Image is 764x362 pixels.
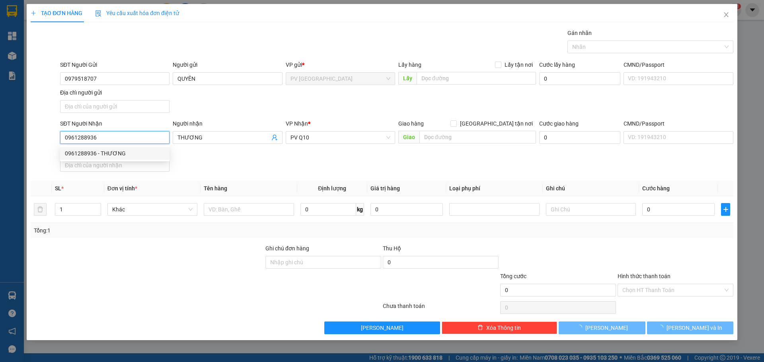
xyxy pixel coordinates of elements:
input: Ghi chú đơn hàng [265,256,381,269]
span: Giao hàng [398,120,424,127]
span: kg [356,203,364,216]
label: Gán nhãn [567,30,592,36]
span: VP Nhận [286,120,308,127]
span: [PERSON_NAME] và In [667,323,722,332]
span: Lấy hàng [398,62,421,68]
input: Địa chỉ của người nhận [60,159,170,172]
input: 0 [370,203,443,216]
img: icon [95,10,101,17]
span: [PERSON_NAME] [585,323,628,332]
span: Định lượng [318,185,346,192]
button: [PERSON_NAME] [559,321,645,334]
span: SL [55,185,61,192]
div: SĐT Người Nhận [60,119,170,128]
div: CMND/Passport [624,60,733,69]
input: Dọc đường [417,72,536,85]
div: 0961288936 - THƯƠNG [65,149,165,158]
label: Hình thức thanh toán [618,273,670,279]
span: Cước hàng [642,185,670,192]
span: Tên hàng [204,185,227,192]
span: Lấy tận nơi [501,60,536,69]
span: Xóa Thông tin [486,323,521,332]
span: Đơn vị tính [107,185,137,192]
button: delete [34,203,47,216]
div: Người gửi [173,60,282,69]
li: [STREET_ADDRESS][PERSON_NAME]. [GEOGRAPHIC_DATA], Tỉnh [GEOGRAPHIC_DATA] [74,19,333,29]
span: TẠO ĐƠN HÀNG [31,10,82,16]
th: Loại phụ phí [446,181,542,196]
span: plus [721,206,729,213]
span: PV Q10 [290,132,390,143]
span: Lấy [398,72,417,85]
span: [PERSON_NAME] [361,323,403,332]
div: CMND/Passport [624,119,733,128]
div: Địa chỉ người gửi [60,88,170,97]
span: Khác [112,203,193,215]
div: SĐT Người Gửi [60,60,170,69]
b: GỬI : PV [GEOGRAPHIC_DATA] [10,58,119,84]
button: deleteXóa Thông tin [442,321,557,334]
span: Tổng cước [500,273,526,279]
span: Giá trị hàng [370,185,400,192]
button: [PERSON_NAME] và In [647,321,733,334]
input: Cước lấy hàng [539,72,620,85]
button: Close [715,4,737,26]
div: 0961288936 - THƯƠNG [60,147,170,160]
span: loading [658,325,667,330]
span: Giao [398,131,419,143]
div: VP gửi [286,60,395,69]
label: Cước giao hàng [539,120,579,127]
div: Chưa thanh toán [382,302,499,316]
span: loading [577,325,585,330]
span: close [723,12,729,18]
span: Thu Hộ [383,245,401,252]
span: PV Hòa Thành [290,73,390,85]
input: Cước giao hàng [539,131,620,144]
button: [PERSON_NAME] [324,321,440,334]
li: Hotline: 1900 8153 [74,29,333,39]
div: Người nhận [173,119,282,128]
label: Ghi chú đơn hàng [265,245,309,252]
img: logo.jpg [10,10,50,50]
th: Ghi chú [543,181,639,196]
div: Tổng: 1 [34,226,295,235]
span: user-add [271,134,278,141]
button: plus [721,203,730,216]
span: delete [477,325,483,331]
input: Địa chỉ của người gửi [60,100,170,113]
label: Cước lấy hàng [539,62,575,68]
input: VD: Bàn, Ghế [204,203,294,216]
span: Yêu cầu xuất hóa đơn điện tử [95,10,179,16]
input: Ghi Chú [546,203,636,216]
span: [GEOGRAPHIC_DATA] tận nơi [457,119,536,128]
input: Dọc đường [419,131,536,143]
span: plus [31,10,36,16]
